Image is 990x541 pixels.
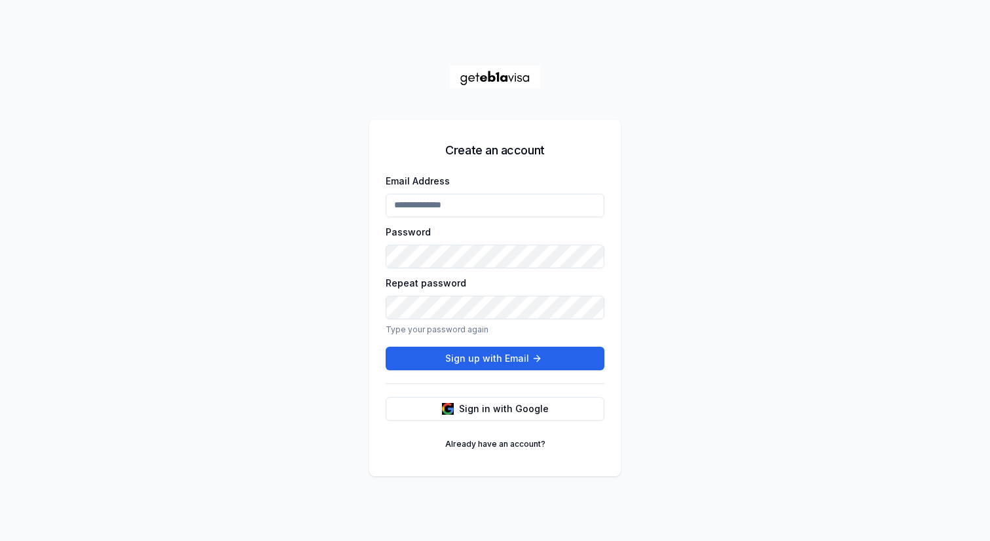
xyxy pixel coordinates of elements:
[386,226,431,237] label: Password
[386,347,604,370] button: Sign up with Email
[386,175,450,186] label: Email Address
[459,402,549,415] span: Sign in with Google
[449,65,541,88] a: Home Page
[437,434,553,455] a: Already have an account?
[442,403,454,415] img: google logo
[386,397,604,421] button: Sign in with Google
[445,141,544,160] h5: Create an account
[386,277,466,288] label: Repeat password
[449,65,541,88] img: geteb1avisa logo
[386,324,604,340] p: Type your password again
